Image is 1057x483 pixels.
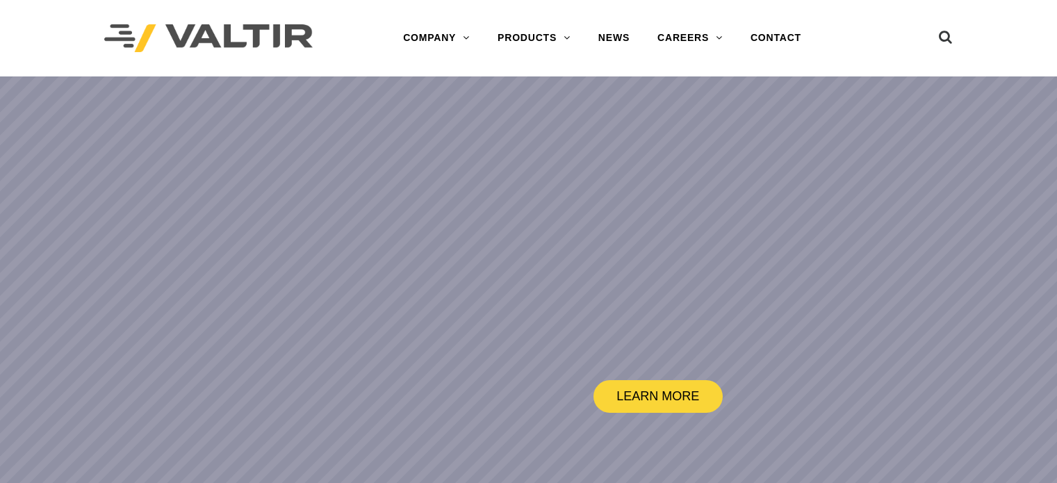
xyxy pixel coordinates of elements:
img: Valtir [104,24,313,53]
a: CONTACT [737,24,815,52]
a: PRODUCTS [484,24,584,52]
a: NEWS [584,24,644,52]
a: CAREERS [644,24,737,52]
a: COMPANY [389,24,484,52]
a: LEARN MORE [593,380,723,413]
